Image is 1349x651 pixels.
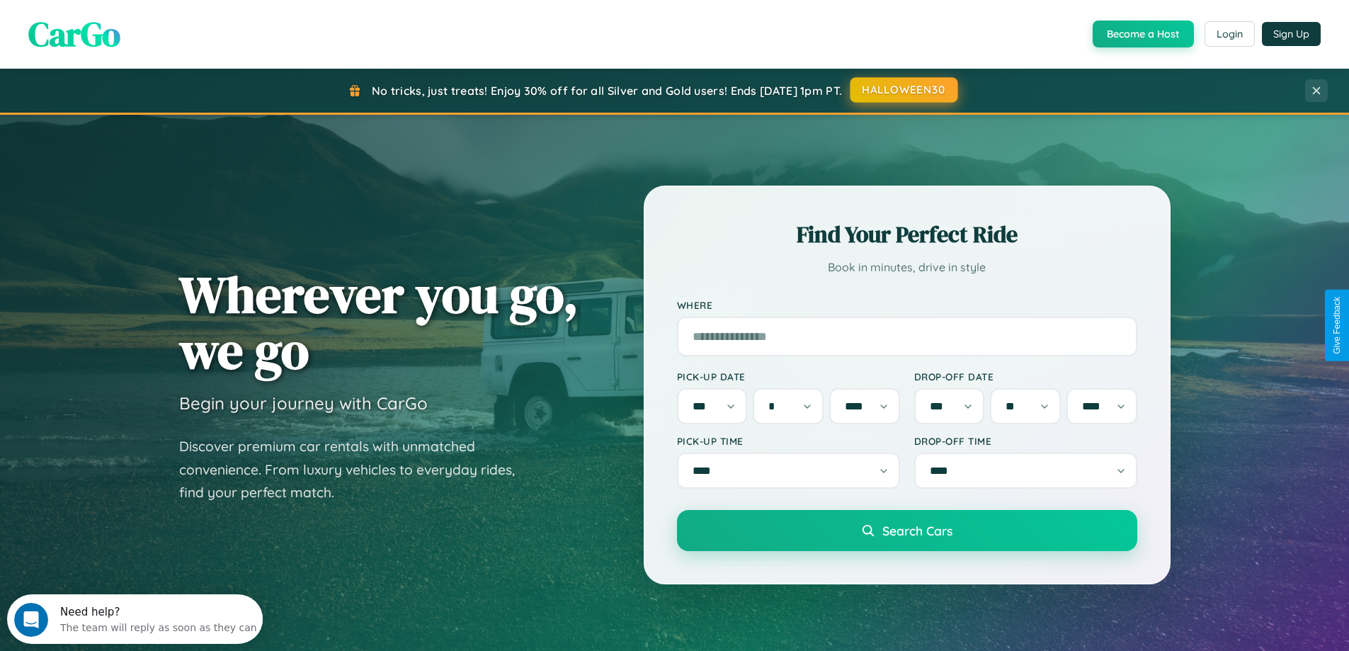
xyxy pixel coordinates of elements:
[1093,21,1194,47] button: Become a Host
[677,219,1137,250] h2: Find Your Perfect Ride
[850,77,958,103] button: HALLOWEEN30
[677,510,1137,551] button: Search Cars
[53,23,250,38] div: The team will reply as soon as they can
[6,6,263,45] div: Open Intercom Messenger
[53,12,250,23] div: Need help?
[677,299,1137,311] label: Where
[372,84,842,98] span: No tricks, just treats! Enjoy 30% off for all Silver and Gold users! Ends [DATE] 1pm PT.
[677,370,900,383] label: Pick-up Date
[1205,21,1255,47] button: Login
[179,435,533,504] p: Discover premium car rentals with unmatched convenience. From luxury vehicles to everyday rides, ...
[14,603,48,637] iframe: Intercom live chat
[677,435,900,447] label: Pick-up Time
[28,11,120,57] span: CarGo
[1332,297,1342,354] div: Give Feedback
[914,435,1137,447] label: Drop-off Time
[677,257,1137,278] p: Book in minutes, drive in style
[882,523,952,538] span: Search Cars
[7,594,263,644] iframe: Intercom live chat discovery launcher
[179,392,428,414] h3: Begin your journey with CarGo
[1262,22,1321,46] button: Sign Up
[179,266,579,378] h1: Wherever you go, we go
[914,370,1137,383] label: Drop-off Date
